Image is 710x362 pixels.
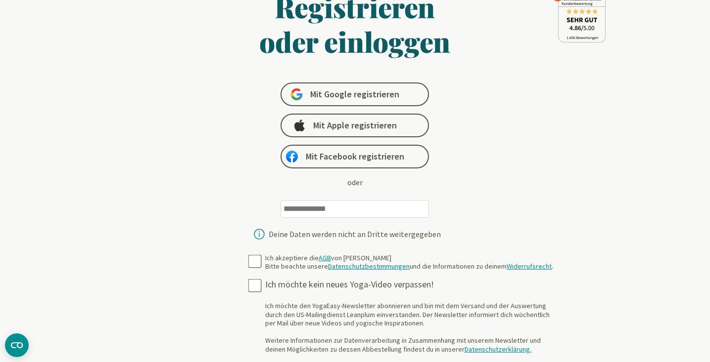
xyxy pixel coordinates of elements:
a: Datenschutzbestimmungen [328,262,410,271]
a: Mit Facebook registrieren [281,145,429,168]
span: Mit Google registrieren [310,88,399,100]
div: Deine Daten werden nicht an Dritte weitergegeben [269,230,441,238]
a: Widerrufsrecht [507,262,552,271]
span: Mit Facebook registrieren [306,151,404,162]
div: Ich möchte den YogaEasy-Newsletter abonnieren und bin mit dem Versand und der Auswertung durch de... [265,302,559,354]
button: CMP-Widget öffnen [5,333,29,357]
div: Ich möchte kein neues Yoga-Video verpassen! [265,279,559,290]
a: Mit Apple registrieren [281,114,429,137]
a: Mit Google registrieren [281,82,429,106]
a: Datenschutzerklärung. [465,345,531,354]
div: Ich akzeptiere die von [PERSON_NAME] Bitte beachte unsere und die Informationen zu deinem . [265,254,553,271]
a: AGB [319,253,331,262]
span: Mit Apple registrieren [313,120,397,131]
div: oder [347,176,363,188]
